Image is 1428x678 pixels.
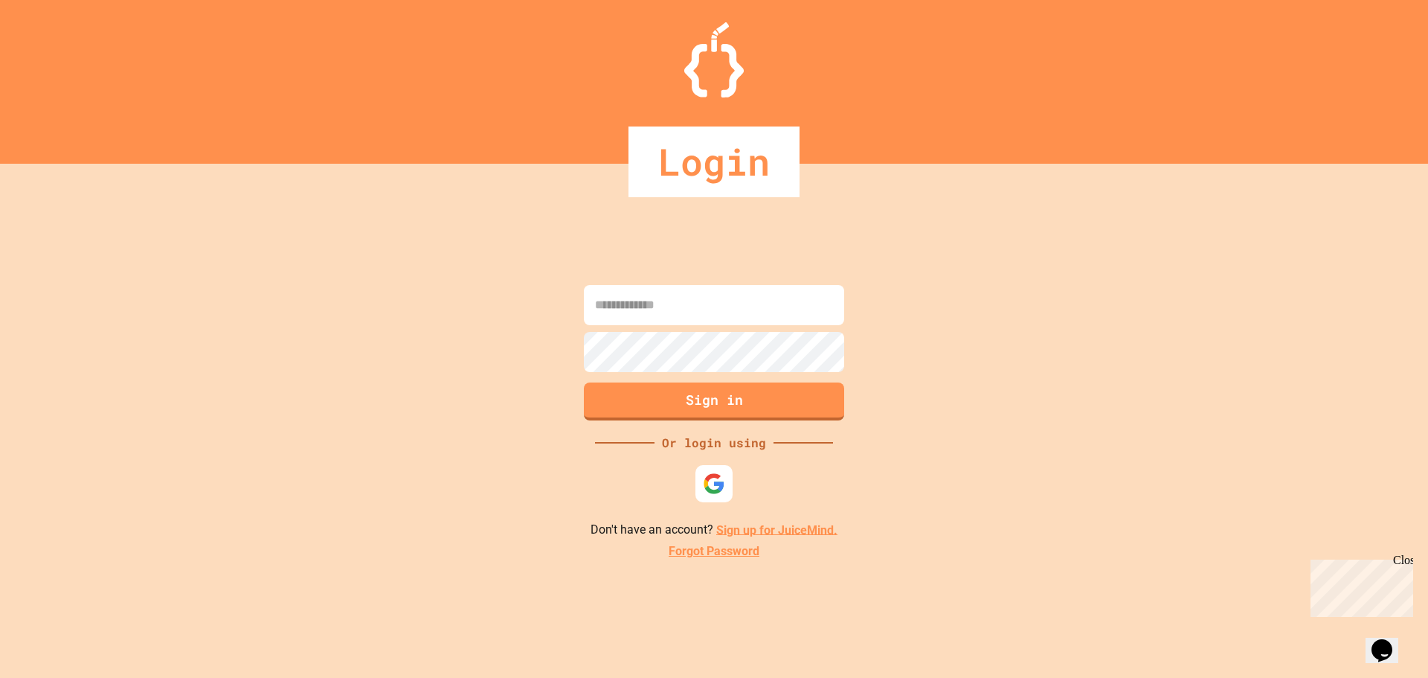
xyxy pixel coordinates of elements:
[584,383,844,420] button: Sign in
[684,22,744,97] img: Logo.svg
[628,127,800,197] div: Login
[6,6,103,95] div: Chat with us now!Close
[703,473,725,495] img: google-icon.svg
[654,434,773,452] div: Or login using
[669,543,759,560] a: Forgot Password
[1305,554,1413,617] iframe: chat widget
[716,522,837,537] a: Sign up for JuiceMind.
[591,521,837,540] p: Don't have an account?
[1366,618,1413,663] iframe: chat widget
